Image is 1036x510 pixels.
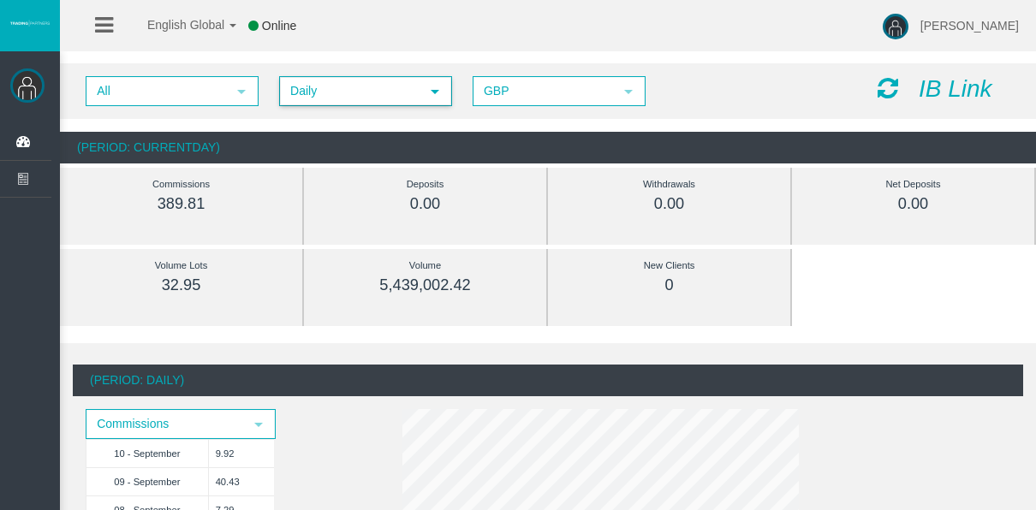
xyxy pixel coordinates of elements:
[342,194,508,214] div: 0.00
[87,411,243,437] span: Commissions
[586,175,752,194] div: Withdrawals
[883,14,908,39] img: user-image
[622,85,635,98] span: select
[342,175,508,194] div: Deposits
[262,19,296,33] span: Online
[86,467,209,495] td: 09 - September
[831,175,996,194] div: Net Deposits
[60,132,1036,163] div: (Period: CurrentDay)
[235,85,248,98] span: select
[586,276,752,295] div: 0
[586,194,752,214] div: 0.00
[474,78,613,104] span: GBP
[878,76,898,100] i: Reload Dashboard
[98,276,264,295] div: 32.95
[73,365,1023,396] div: (Period: Daily)
[428,85,442,98] span: select
[586,256,752,276] div: New Clients
[252,418,265,431] span: select
[9,20,51,27] img: logo.svg
[281,78,420,104] span: Daily
[831,194,996,214] div: 0.00
[342,276,508,295] div: 5,439,002.42
[125,18,224,32] span: English Global
[208,467,274,495] td: 40.43
[98,194,264,214] div: 389.81
[98,256,264,276] div: Volume Lots
[87,78,226,104] span: All
[920,19,1019,33] span: [PERSON_NAME]
[342,256,508,276] div: Volume
[919,75,992,102] i: IB Link
[86,439,209,467] td: 10 - September
[98,175,264,194] div: Commissions
[208,439,274,467] td: 9.92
